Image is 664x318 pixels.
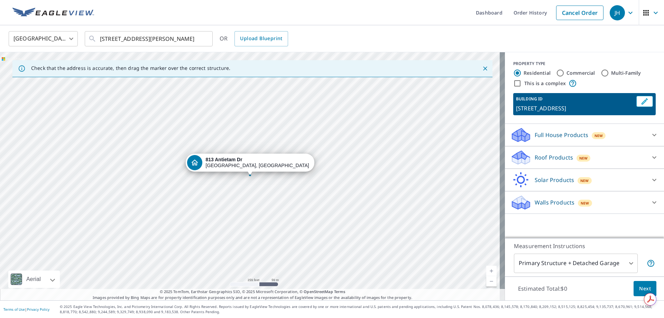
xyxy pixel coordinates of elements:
[513,61,656,67] div: PROPERTY TYPE
[486,276,497,287] a: Current Level 17, Zoom Out
[513,281,573,296] p: Estimated Total: $0
[24,271,43,288] div: Aerial
[634,281,656,297] button: Next
[524,70,551,76] label: Residential
[100,29,199,48] input: Search by address or latitude-longitude
[160,289,345,295] span: © 2025 TomTom, Earthstar Geographics SIO, © 2025 Microsoft Corporation, ©
[514,254,638,273] div: Primary Structure + Detached Garage
[510,149,658,166] div: Roof ProductsNew
[510,194,658,211] div: Walls ProductsNew
[510,127,658,143] div: Full House ProductsNew
[9,29,78,48] div: [GEOGRAPHIC_DATA]
[581,200,589,206] span: New
[516,96,543,102] p: BUILDING ID
[611,70,641,76] label: Multi-Family
[334,289,345,294] a: Terms
[486,266,497,276] a: Current Level 17, Zoom In
[535,131,588,139] p: Full House Products
[579,155,588,161] span: New
[510,172,658,188] div: Solar ProductsNew
[594,133,603,138] span: New
[60,304,661,315] p: © 2025 Eagle View Technologies, Inc. and Pictometry International Corp. All Rights Reserved. Repo...
[234,31,288,46] a: Upload Blueprint
[516,104,634,112] p: [STREET_ADDRESS]
[3,307,49,311] p: |
[220,31,288,46] div: OR
[186,154,314,175] div: Dropped pin, building 1, Residential property, 813 Antietam Dr Douglassville, PA 19518
[31,65,230,71] p: Check that the address is accurate, then drag the marker over the correct structure.
[535,153,573,162] p: Roof Products
[12,8,94,18] img: EV Logo
[206,157,310,169] div: [GEOGRAPHIC_DATA], [GEOGRAPHIC_DATA] 19518
[556,6,603,20] a: Cancel Order
[304,289,333,294] a: OpenStreetMap
[535,198,574,207] p: Walls Products
[580,178,589,183] span: New
[514,242,655,250] p: Measurement Instructions
[636,96,653,107] button: Edit building 1
[524,80,566,87] label: This is a complex
[566,70,595,76] label: Commercial
[481,64,490,73] button: Close
[3,307,25,312] a: Terms of Use
[647,259,655,267] span: Your report will include the primary structure and a detached garage if one exists.
[639,284,651,293] span: Next
[610,5,625,20] div: JH
[27,307,49,312] a: Privacy Policy
[206,157,242,162] strong: 813 Antietam Dr
[240,34,282,43] span: Upload Blueprint
[535,176,574,184] p: Solar Products
[8,271,60,288] div: Aerial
